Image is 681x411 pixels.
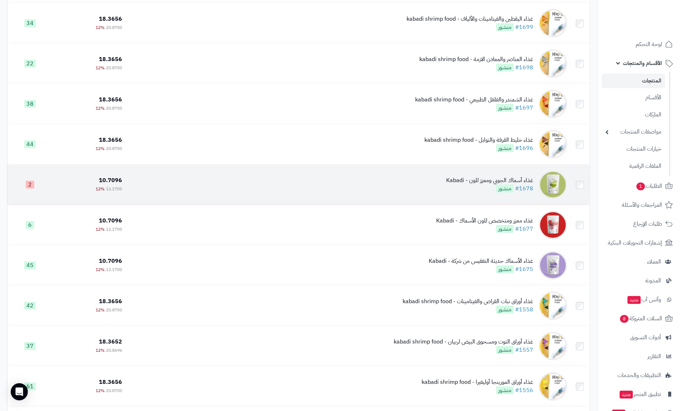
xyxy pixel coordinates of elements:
span: 18.3656 [99,136,122,144]
a: #1677 [515,225,533,233]
div: غذاء أوراق نبات القراص والفيتامينات - kabadi shrimp food [403,297,533,306]
span: 20.8700 [106,65,122,71]
a: التقارير [602,348,677,365]
div: غذاء اليقطين والفيتامينات والألياف - kabadi shrimp food [407,15,533,23]
span: 12.1700 [106,226,122,232]
a: إشعارات التحويلات البنكية [602,234,677,251]
a: #1556 [515,386,533,395]
span: إشعارات التحويلات البنكية [608,238,662,248]
a: الأقسام [602,90,665,105]
div: غذاء أوراق المورينجا أوليفيرا - kabadi shrimp food [422,378,533,386]
span: السلات المتروكة [619,314,662,324]
span: 18.3656 [99,55,122,64]
img: غذاء معزز ومتخصص للون الأسماك - Kabadi [539,211,567,239]
a: لوحة التحكم [602,36,677,53]
div: غذاء الأسماك حديثة التفقيس من شركة - Kabadi [429,257,533,265]
span: 38 [24,100,36,108]
div: غذاء معزز ومتخصص للون الأسماك - Kabadi [436,217,533,225]
span: جديد [620,391,633,399]
span: 42 [24,302,36,310]
span: 34 [24,19,36,27]
a: خيارات المنتجات [602,141,665,157]
span: تطبيق المتجر [619,389,661,399]
a: تطبيق المتجرجديد [602,386,677,403]
div: غذاء أوراق التوت ومسحوق البيض لربيان - kabadi shrimp food [394,338,533,346]
img: غذاء أسماك الجوبي ومعزز للون - Kabadi [539,170,567,199]
a: المدونة [602,272,677,289]
img: غذاء خليط القرفة والتوابل - kabadi shrimp food [539,130,567,159]
a: #1678 [515,184,533,193]
a: الطلبات1 [602,177,677,195]
span: 12% [96,145,105,152]
span: طلبات الإرجاع [633,219,662,229]
span: الطلبات [636,181,662,191]
span: منشور [496,346,514,354]
span: 20.8700 [106,105,122,111]
img: غذاء الشمندر والفلفل الطبيعي - kabadi shrimp food [539,90,567,118]
div: غذاء العناصر والمعادن الازمة - kabadi shrimp food [419,55,533,64]
span: 12.1700 [106,266,122,273]
img: غذاء أوراق المورينجا أوليفيرا - kabadi shrimp food [539,372,567,401]
span: 6 [26,221,34,229]
span: 12% [96,387,105,394]
span: 12% [96,266,105,273]
span: 20.8700 [106,24,122,31]
span: 18.3656 [99,95,122,104]
span: 12% [96,347,105,354]
div: Open Intercom Messenger [11,383,28,400]
span: 2 [26,181,34,189]
span: وآتس آب [627,295,661,305]
a: #1696 [515,144,533,152]
div: غذاء أسماك الجوبي ومعزز للون - Kabadi [446,176,533,185]
span: 12% [96,65,105,71]
div: غذاء خليط القرفة والتوابل - kabadi shrimp food [424,136,533,144]
span: 20.8700 [106,145,122,152]
a: #1675 [515,265,533,274]
a: #1699 [515,23,533,31]
span: منشور [496,104,514,112]
span: التقارير [647,351,661,361]
span: 20.8700 [106,307,122,313]
div: غذاء الشمندر والفلفل الطبيعي - kabadi shrimp food [415,96,533,104]
span: التطبيقات والخدمات [617,370,661,380]
span: 18.3652 [99,337,122,346]
img: logo-2.png [632,11,674,26]
span: جديد [627,296,641,304]
span: 18.3656 [99,297,122,306]
span: منشور [496,386,514,394]
span: 44 [24,140,36,148]
a: المراجعات والأسئلة [602,196,677,214]
span: منشور [496,265,514,273]
span: منشور [496,225,514,233]
img: غذاء أوراق نبات القراص والفيتامينات - kabadi shrimp food [539,291,567,320]
a: #1697 [515,104,533,112]
span: 1 [636,182,645,191]
span: منشور [496,144,514,152]
span: منشور [496,64,514,71]
a: المنتجات [602,74,665,88]
a: #1557 [515,346,533,354]
img: غذاء اليقطين والفيتامينات والألياف - kabadi shrimp food [539,9,567,37]
a: الملفات الرقمية [602,159,665,174]
span: 10.7096 [99,257,122,265]
a: وآتس آبجديد [602,291,677,308]
span: المدونة [645,276,661,286]
span: 12% [96,226,105,232]
span: 12% [96,307,105,313]
a: مواصفات المنتجات [602,124,665,140]
a: #1558 [515,305,533,314]
img: غذاء العناصر والمعادن الازمة - kabadi shrimp food [539,49,567,78]
span: منشور [496,23,514,31]
span: 22 [24,60,36,67]
span: 8 [620,315,629,323]
span: 10.7096 [99,216,122,225]
span: 12.1700 [106,186,122,192]
span: 10.7096 [99,176,122,185]
span: 61 [24,382,36,390]
a: الماركات [602,107,665,122]
span: 20.8696 [106,347,122,354]
span: 20.8700 [106,387,122,394]
span: 18.3656 [99,15,122,23]
span: 45 [24,261,36,269]
a: أدوات التسويق [602,329,677,346]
